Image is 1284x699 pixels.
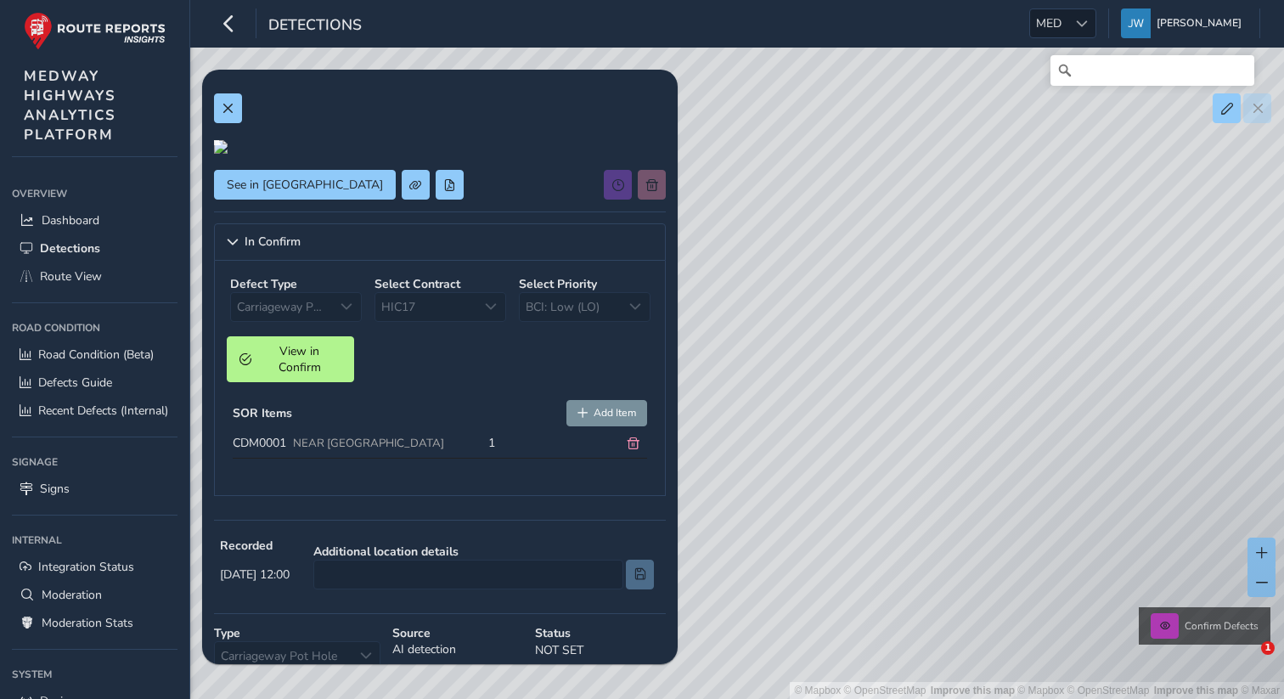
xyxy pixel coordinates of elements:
a: Collapse [214,223,666,261]
span: Defects Guide [38,375,112,391]
strong: Type [214,625,380,641]
span: Signs [40,481,70,497]
strong: Additional location details [313,544,654,560]
div: Road Condition [12,315,177,341]
button: Add Item [566,400,648,426]
span: CDM0001 [233,435,286,451]
div: 1 [488,435,613,451]
a: Integration Status [12,553,177,581]
span: In Confirm [245,236,301,248]
span: Detections [40,240,100,256]
a: Detections [12,234,177,262]
span: Route View [40,268,102,285]
a: Defects Guide [12,369,177,397]
div: Internal [12,527,177,553]
img: rr logo [24,12,166,50]
button: View in Confirm [227,336,354,382]
span: [DATE] 12:00 [220,567,290,583]
span: MEDWAY HIGHWAYS ANALYTICS PLATFORM [24,66,116,144]
div: System [12,662,177,687]
span: Recent Defects (Internal) [38,403,168,419]
strong: Select Contract [374,276,460,292]
button: [PERSON_NAME] [1121,8,1247,38]
span: 1 [1261,641,1275,655]
a: Moderation [12,581,177,609]
a: Signs [12,475,177,503]
div: AI detection [386,619,529,677]
button: See in Route View [214,170,396,200]
a: Dashboard [12,206,177,234]
strong: SOR Items [233,405,292,421]
span: Detections [268,14,362,38]
input: Search [1050,55,1254,86]
div: Collapse [214,261,666,495]
span: [PERSON_NAME] [1157,8,1242,38]
div: Signage [12,449,177,475]
p: NOT SET [535,641,666,659]
iframe: Intercom live chat [1226,641,1267,682]
a: Route View [12,262,177,290]
a: Road Condition (Beta) [12,341,177,369]
span: NEAR [GEOGRAPHIC_DATA] [293,436,444,451]
strong: Defect Type [230,276,297,292]
a: Recent Defects (Internal) [12,397,177,425]
span: Add Item [594,406,636,420]
span: Integration Status [38,559,134,575]
span: Moderation Stats [42,615,133,631]
span: Dashboard [42,212,99,228]
span: See in [GEOGRAPHIC_DATA] [227,177,383,193]
span: Confirm Defects [1185,619,1259,633]
img: diamond-layout [1121,8,1151,38]
span: View in Confirm [257,343,341,375]
strong: Recorded [220,538,290,554]
strong: Status [535,625,666,641]
span: Road Condition (Beta) [38,347,154,363]
span: Moderation [42,587,102,603]
a: Moderation Stats [12,609,177,637]
div: Overview [12,181,177,206]
span: MED [1030,9,1067,37]
strong: Source [392,625,523,641]
strong: Select Priority [519,276,597,292]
